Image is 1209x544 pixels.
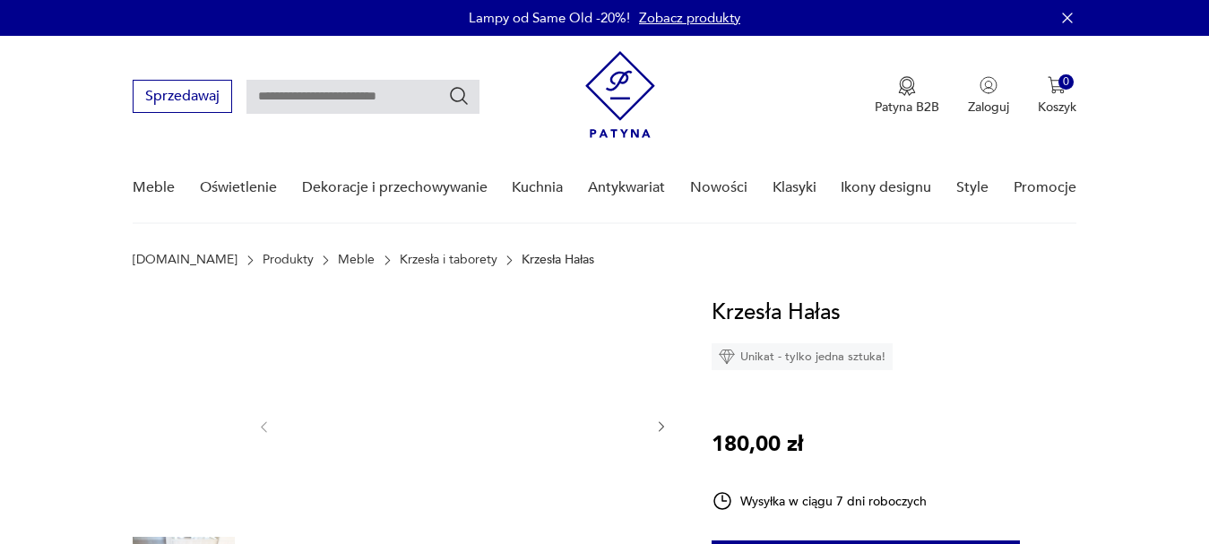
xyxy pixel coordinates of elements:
h1: Krzesła Hałas [712,296,841,330]
a: Krzesła i taborety [400,253,497,267]
button: Sprzedawaj [133,80,232,113]
img: Ikona koszyka [1048,76,1066,94]
a: Klasyki [773,153,816,222]
img: Patyna - sklep z meblami i dekoracjami vintage [585,51,655,138]
a: Promocje [1014,153,1076,222]
button: 0Koszyk [1038,76,1076,116]
p: 180,00 zł [712,427,803,462]
a: Antykwariat [588,153,665,222]
a: Style [956,153,989,222]
p: Zaloguj [968,99,1009,116]
p: Krzesła Hałas [522,253,594,267]
a: Nowości [690,153,747,222]
a: Ikony designu [841,153,931,222]
a: Zobacz produkty [639,9,740,27]
a: Produkty [263,253,314,267]
button: Patyna B2B [875,76,939,116]
a: Dekoracje i przechowywanie [302,153,488,222]
p: Patyna B2B [875,99,939,116]
a: Oświetlenie [200,153,277,222]
img: Ikonka użytkownika [980,76,997,94]
div: Unikat - tylko jedna sztuka! [712,343,893,370]
p: Lampy od Same Old -20%! [469,9,630,27]
a: [DOMAIN_NAME] [133,253,237,267]
img: Ikona medalu [898,76,916,96]
a: Kuchnia [512,153,563,222]
a: Meble [338,253,375,267]
div: Wysyłka w ciągu 7 dni roboczych [712,490,927,512]
button: Szukaj [448,85,470,107]
div: 0 [1058,74,1074,90]
button: Zaloguj [968,76,1009,116]
p: Koszyk [1038,99,1076,116]
img: Zdjęcie produktu Krzesła Hałas [133,410,235,513]
a: Ikona medaluPatyna B2B [875,76,939,116]
a: Sprzedawaj [133,91,232,104]
img: Zdjęcie produktu Krzesła Hałas [133,296,235,398]
a: Meble [133,153,175,222]
img: Ikona diamentu [719,349,735,365]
